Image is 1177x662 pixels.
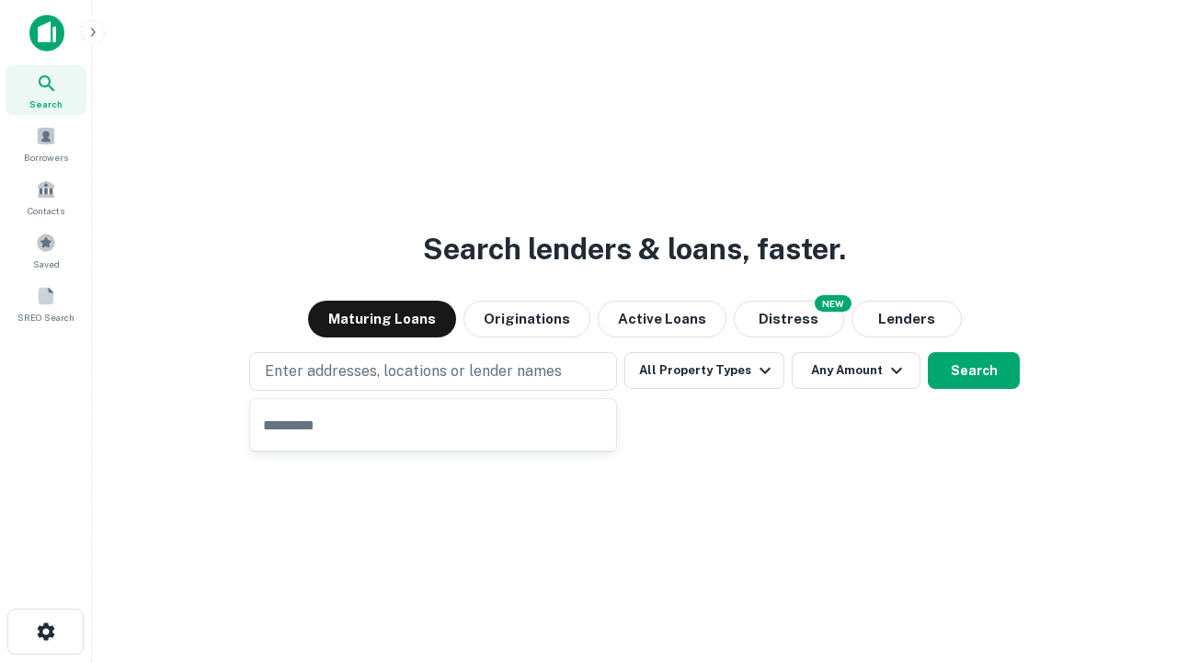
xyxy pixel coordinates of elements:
span: Borrowers [24,150,68,165]
button: Any Amount [792,352,920,389]
button: Lenders [851,301,962,337]
button: All Property Types [624,352,784,389]
a: SREO Search [6,279,86,328]
span: Saved [33,257,60,271]
iframe: Chat Widget [1085,515,1177,603]
span: Search [29,97,63,111]
button: Search [928,352,1020,389]
p: Enter addresses, locations or lender names [265,360,562,382]
button: Enter addresses, locations or lender names [249,352,617,391]
div: NEW [815,295,851,312]
a: Saved [6,225,86,275]
span: SREO Search [17,310,74,325]
h3: Search lenders & loans, faster. [423,227,846,271]
a: Contacts [6,172,86,222]
img: capitalize-icon.png [29,15,64,51]
button: Maturing Loans [308,301,456,337]
button: Originations [463,301,590,337]
span: Contacts [28,203,64,218]
button: Active Loans [598,301,726,337]
button: Search distressed loans with lien and other non-mortgage details. [734,301,844,337]
a: Borrowers [6,119,86,168]
a: Search [6,65,86,115]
